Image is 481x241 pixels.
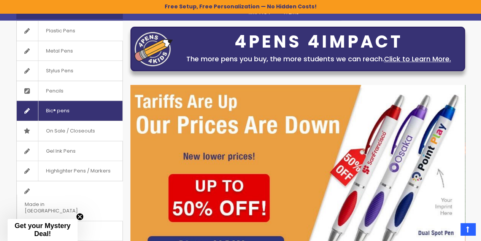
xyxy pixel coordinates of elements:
[17,41,122,61] a: Metal Pens
[17,161,122,181] a: Highlighter Pens / Markers
[38,141,83,161] span: Gel Ink Pens
[38,21,83,41] span: Plastic Pens
[17,61,122,81] a: Stylus Pens
[17,21,122,41] a: Plastic Pens
[76,213,84,220] button: Close teaser
[176,34,461,50] div: 4PENS 4IMPACT
[38,161,118,181] span: Highlighter Pens / Markers
[176,54,461,64] div: The more pens you buy, the more students we can reach.
[17,101,122,121] a: Bic® pens
[8,219,78,241] div: Get your Mystery Deal!Close teaser
[17,81,122,101] a: Pencils
[384,54,451,64] a: Click to Learn More.
[38,61,81,81] span: Stylus Pens
[38,41,81,61] span: Metal Pens
[38,121,103,141] span: On Sale / Closeouts
[38,101,77,121] span: Bic® pens
[17,141,122,161] a: Gel Ink Pens
[17,121,122,141] a: On Sale / Closeouts
[14,222,70,238] span: Get your Mystery Deal!
[17,181,122,221] a: Made in [GEOGRAPHIC_DATA]
[38,81,71,101] span: Pencils
[135,32,173,66] img: four_pen_logo.png
[17,195,103,221] span: Made in [GEOGRAPHIC_DATA]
